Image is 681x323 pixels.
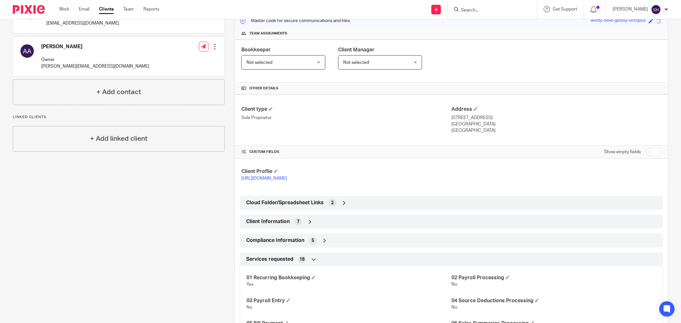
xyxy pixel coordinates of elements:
p: [GEOGRAPHIC_DATA] [451,121,662,127]
h4: 04 Source Deductions Processing [451,297,656,304]
span: Services requested [246,256,293,263]
h4: 01 Recurring Bookkeeping [246,274,451,281]
p: [STREET_ADDRESS] [451,115,662,121]
p: Master code for secure communications and files [240,18,350,24]
label: Show empty fields [604,149,641,155]
a: Team [123,6,134,12]
span: Compliance Information [246,237,304,244]
span: Other details [249,86,278,91]
span: No [246,305,252,310]
h4: CUSTOM FIELDS [241,149,451,154]
p: Sole Proprietor [241,115,451,121]
p: [PERSON_NAME] [613,6,648,12]
h4: + Add contact [96,87,141,97]
h4: 02 Payroll Processing [451,274,656,281]
span: Client Information [246,218,290,225]
img: Pixie [13,5,45,14]
span: Bookkeeper [241,47,271,52]
h4: 03 Payroll Entry [246,297,451,304]
span: Cloud Folder/Spreadsheet Links [246,199,324,206]
p: [GEOGRAPHIC_DATA] [451,127,662,134]
a: Reports [143,6,159,12]
span: 7 [297,219,299,225]
a: [URL][DOMAIN_NAME] [241,176,287,181]
span: Not selected [246,60,272,65]
a: Email [79,6,89,12]
span: Get Support [553,7,577,11]
h4: Client Profile [241,168,451,175]
p: Linked clients [13,115,225,120]
img: svg%3E [651,4,661,15]
span: 2 [331,200,334,206]
span: Yes [246,282,253,287]
span: 5 [312,237,314,244]
div: windy-olive-glossy-octopus [591,17,646,25]
a: Clients [99,6,114,12]
img: svg%3E [19,43,35,59]
span: No [451,282,457,287]
input: Search [460,8,518,13]
span: Client Manager [338,47,375,52]
span: Team assignments [249,31,287,36]
p: [PERSON_NAME][EMAIL_ADDRESS][DOMAIN_NAME] [41,63,149,70]
p: [EMAIL_ADDRESS][DOMAIN_NAME] [46,20,119,26]
a: Work [59,6,69,12]
span: 18 [299,256,305,263]
h4: Address [451,106,662,113]
span: No [451,305,457,310]
h4: [PERSON_NAME] [41,43,149,50]
p: Owner [41,56,149,63]
h4: Client type [241,106,451,113]
h4: + Add linked client [90,134,148,144]
span: Not selected [343,60,369,65]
